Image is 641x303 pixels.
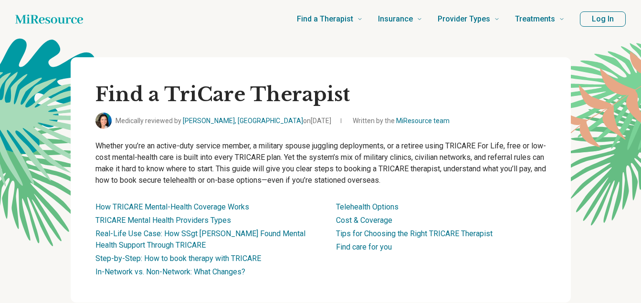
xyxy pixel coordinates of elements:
a: [PERSON_NAME], [GEOGRAPHIC_DATA] [183,117,303,125]
span: Insurance [378,12,413,26]
a: Real-Life Use Case: How SSgt [PERSON_NAME] Found Mental Health Support Through TRICARE [95,229,305,250]
span: Find a Therapist [297,12,353,26]
a: How TRICARE Mental-Health Coverage Works [95,202,249,211]
span: Medically reviewed by [116,116,331,126]
a: Tips for Choosing the Right TRICARE Therapist [336,229,493,238]
p: Whether you’re an active-duty service member, a military spouse juggling deployments, or a retire... [95,140,546,186]
a: Find care for you [336,242,392,251]
a: Cost & Coverage [336,216,392,225]
a: In-Network vs. Non-Network: What Changes? [95,267,245,276]
a: Home page [15,10,83,29]
span: Written by the [353,116,450,126]
a: Telehealth Options [336,202,399,211]
a: MiResource team [396,117,450,125]
a: TRICARE Mental Health Providers Types [95,216,231,225]
a: Step-by-Step: How to book therapy with TRICARE [95,254,261,263]
span: on [DATE] [303,117,331,125]
span: Treatments [515,12,555,26]
span: Provider Types [438,12,490,26]
h1: Find a TriCare Therapist [95,82,546,107]
button: Log In [580,11,626,27]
